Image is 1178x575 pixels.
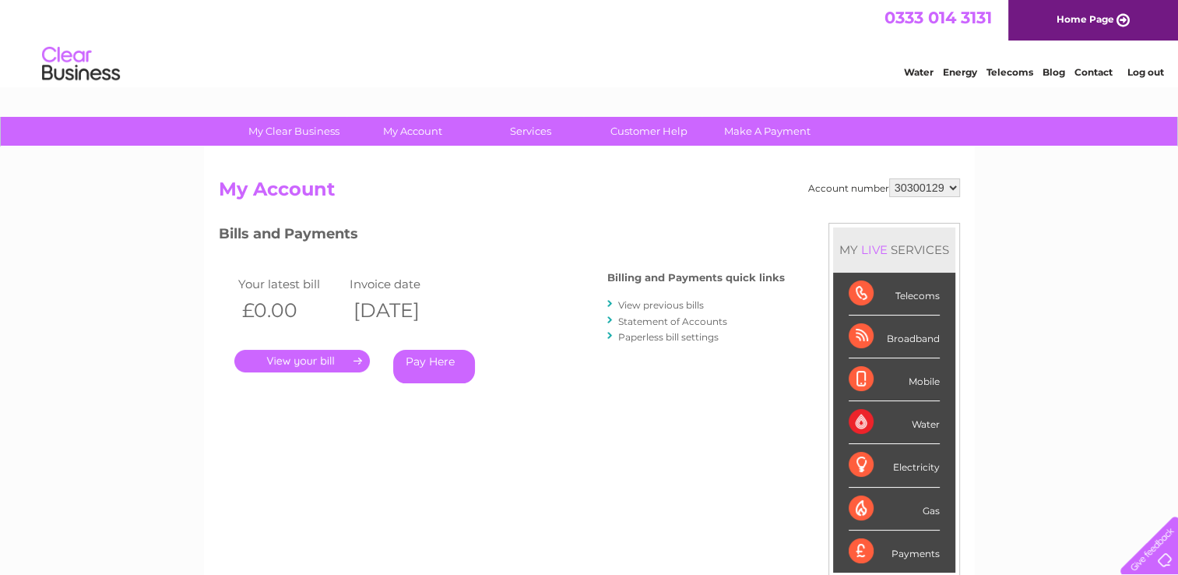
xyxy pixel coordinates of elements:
[849,358,940,401] div: Mobile
[222,9,958,76] div: Clear Business is a trading name of Verastar Limited (registered in [GEOGRAPHIC_DATA] No. 3667643...
[234,295,346,326] th: £0.00
[219,223,785,250] h3: Bills and Payments
[849,273,940,316] div: Telecoms
[607,272,785,284] h4: Billing and Payments quick links
[849,401,940,444] div: Water
[1043,66,1065,78] a: Blog
[219,178,960,208] h2: My Account
[466,117,595,146] a: Services
[943,66,977,78] a: Energy
[234,273,346,295] td: Your latest bill
[986,66,1033,78] a: Telecoms
[808,178,960,197] div: Account number
[348,117,476,146] a: My Account
[849,531,940,573] div: Payments
[618,299,704,311] a: View previous bills
[1074,66,1113,78] a: Contact
[858,242,891,257] div: LIVE
[849,316,940,358] div: Broadband
[703,117,832,146] a: Make A Payment
[230,117,358,146] a: My Clear Business
[393,350,475,383] a: Pay Here
[346,295,458,326] th: [DATE]
[1127,66,1163,78] a: Log out
[585,117,713,146] a: Customer Help
[904,66,934,78] a: Water
[41,41,121,88] img: logo.png
[346,273,458,295] td: Invoice date
[884,8,992,27] a: 0333 014 3131
[618,331,719,343] a: Paperless bill settings
[618,316,727,327] a: Statement of Accounts
[234,350,370,372] a: .
[849,488,940,531] div: Gas
[833,228,955,272] div: MY SERVICES
[849,444,940,487] div: Electricity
